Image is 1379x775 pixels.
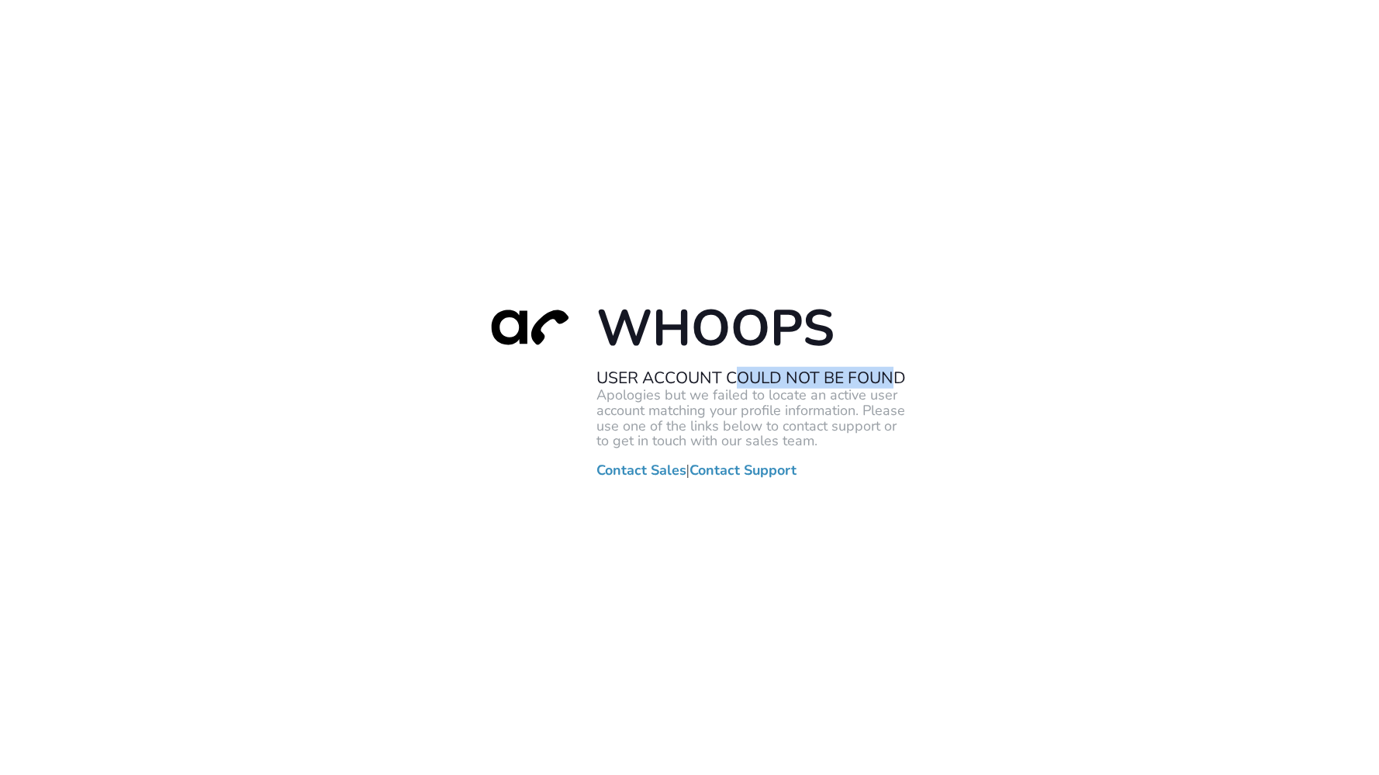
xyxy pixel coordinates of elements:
[596,296,907,359] h1: Whoops
[472,296,907,478] div: |
[596,388,907,449] p: Apologies but we failed to locate an active user account matching your profile information. Pleas...
[596,368,907,388] h2: User Account Could Not Be Found
[596,463,686,479] a: Contact Sales
[689,463,797,479] a: Contact Support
